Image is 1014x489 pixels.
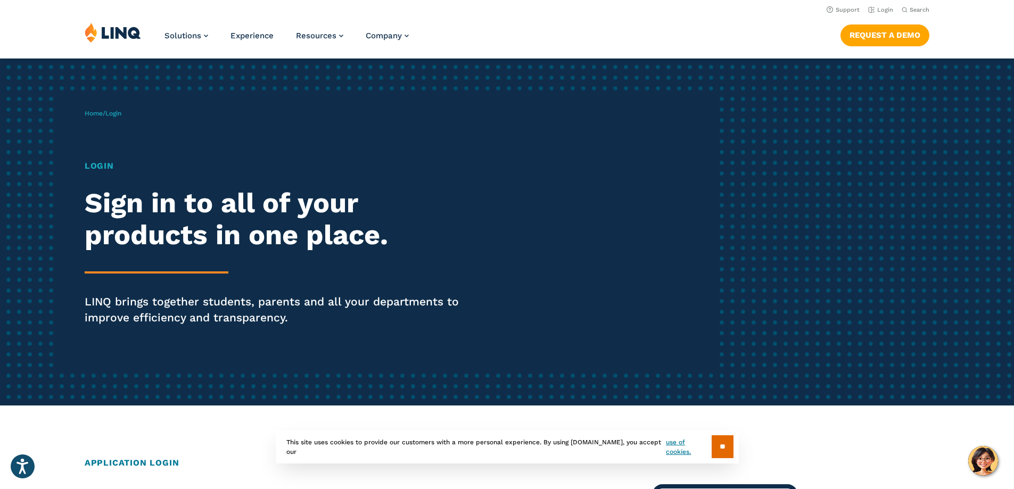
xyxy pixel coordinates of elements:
a: Company [366,31,409,40]
span: Login [105,110,121,117]
img: LINQ | K‑12 Software [85,22,141,43]
span: Company [366,31,402,40]
span: Resources [296,31,336,40]
button: Open Search Bar [902,6,929,14]
a: Solutions [164,31,208,40]
span: Solutions [164,31,201,40]
nav: Button Navigation [840,22,929,46]
a: use of cookies. [666,437,711,457]
button: Hello, have a question? Let’s chat. [968,446,998,476]
h2: Sign in to all of your products in one place. [85,187,475,251]
p: LINQ brings together students, parents and all your departments to improve efficiency and transpa... [85,294,475,326]
a: Home [85,110,103,117]
h1: Login [85,160,475,172]
a: Resources [296,31,343,40]
a: Experience [230,31,274,40]
a: Login [868,6,893,13]
span: / [85,110,121,117]
div: This site uses cookies to provide our customers with a more personal experience. By using [DOMAIN... [276,430,739,463]
span: Search [910,6,929,13]
a: Support [827,6,860,13]
nav: Primary Navigation [164,22,409,57]
a: Request a Demo [840,24,929,46]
